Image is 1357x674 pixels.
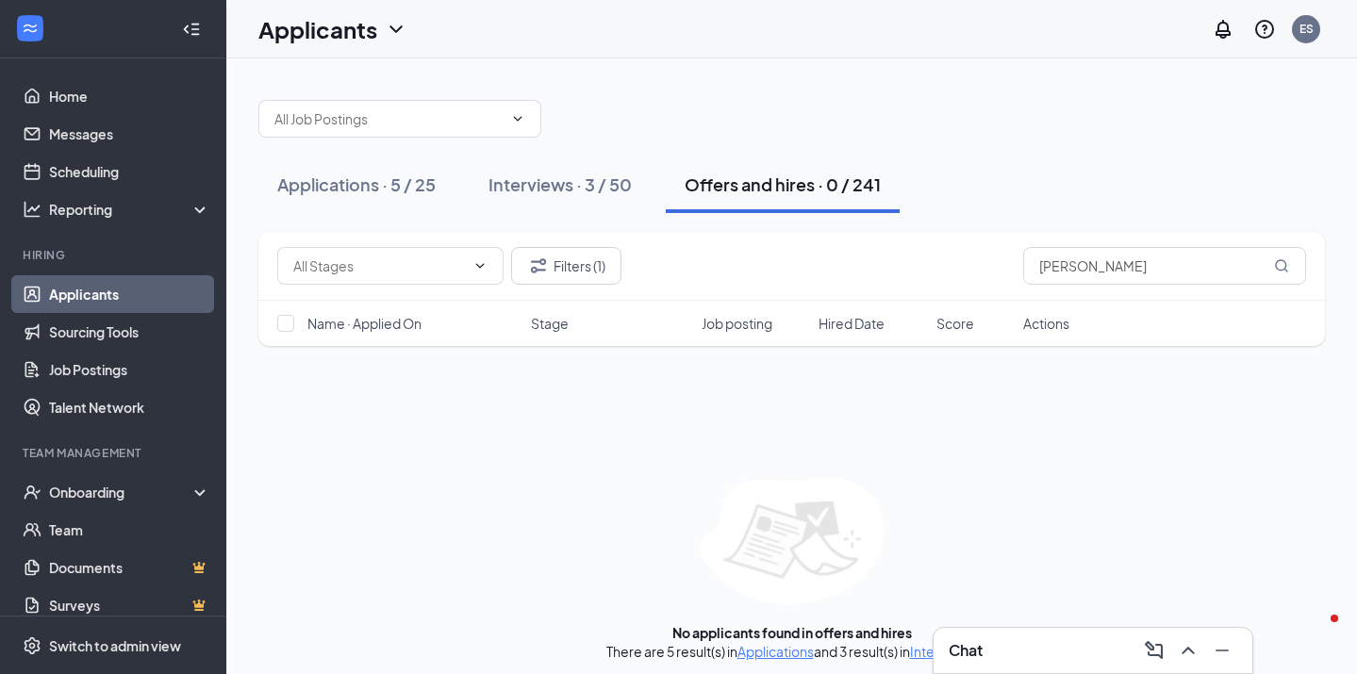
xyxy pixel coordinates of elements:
svg: ComposeMessage [1143,639,1166,662]
button: ChevronUp [1173,635,1203,666]
svg: ChevronDown [385,18,407,41]
a: Team [49,511,210,549]
div: Offers and hires · 0 / 241 [685,173,881,196]
a: Scheduling [49,153,210,190]
svg: Filter [527,255,550,277]
input: Search in offers and hires [1023,247,1306,285]
svg: Collapse [182,20,201,39]
button: Minimize [1207,635,1237,666]
svg: ChevronDown [472,258,488,273]
div: There are 5 result(s) in and 3 result(s) in . [606,642,978,661]
svg: ChevronDown [510,111,525,126]
div: Applications · 5 / 25 [277,173,436,196]
div: Interviews · 3 / 50 [488,173,632,196]
svg: UserCheck [23,483,41,501]
a: DocumentsCrown [49,549,210,586]
h3: Chat [949,640,983,661]
a: Talent Network [49,388,210,426]
svg: Analysis [23,200,41,219]
svg: Minimize [1211,639,1233,662]
div: Hiring [23,247,207,263]
span: Name · Applied On [307,314,422,333]
a: Sourcing Tools [49,313,210,351]
div: Team Management [23,445,207,461]
input: All Job Postings [274,108,503,129]
span: Actions [1023,314,1069,333]
div: Onboarding [49,483,194,501]
input: All Stages [293,255,465,276]
div: Reporting [49,200,211,219]
iframe: Intercom live chat [1293,610,1338,655]
svg: Settings [23,636,41,655]
a: Applications [737,643,814,660]
svg: QuestionInfo [1253,18,1276,41]
button: Filter Filters (1) [511,247,621,285]
h1: Applicants [258,13,377,45]
a: Home [49,77,210,115]
svg: MagnifyingGlass [1274,258,1289,273]
div: ES [1299,21,1314,37]
span: Hired Date [819,314,885,333]
a: Applicants [49,275,210,313]
button: ComposeMessage [1139,635,1169,666]
svg: ChevronUp [1177,639,1200,662]
span: Job posting [702,314,772,333]
svg: Notifications [1212,18,1234,41]
span: Stage [531,314,569,333]
a: Job Postings [49,351,210,388]
img: empty-state [700,478,884,604]
a: Messages [49,115,210,153]
div: No applicants found in offers and hires [672,623,912,642]
svg: WorkstreamLogo [21,19,40,38]
a: SurveysCrown [49,586,210,624]
span: Score [936,314,974,333]
div: Switch to admin view [49,636,181,655]
a: Interviews [910,643,974,660]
